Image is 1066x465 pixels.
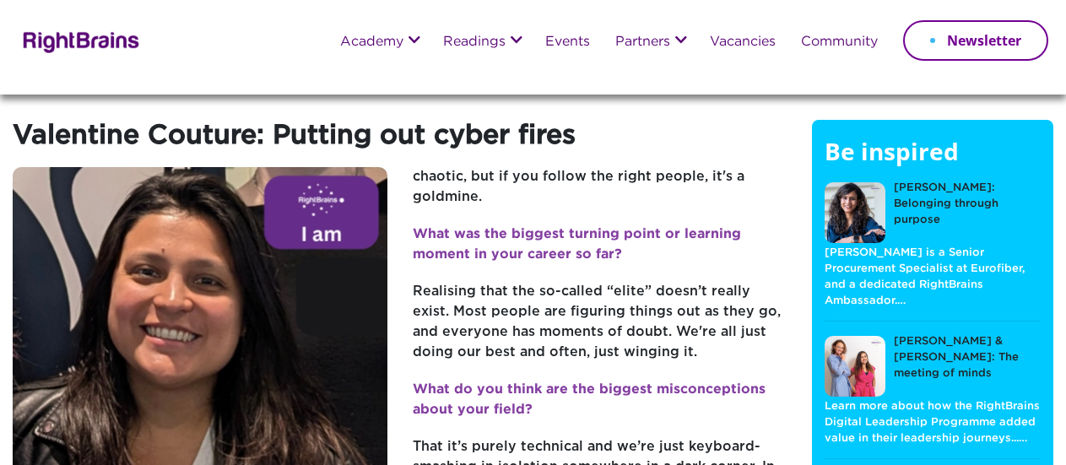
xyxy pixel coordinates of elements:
p: [PERSON_NAME] is a Senior Procurement Specialist at Eurofiber, and a dedicated RightBrains Ambass... [825,244,1041,310]
a: [PERSON_NAME]: Belonging through purpose [825,181,1041,244]
img: Rightbrains [18,29,140,53]
p: Realising that the so-called “elite” doesn’t really exist. Most people are figuring things out as... [413,282,787,380]
a: Newsletter [903,20,1048,61]
h5: Be inspired [825,137,1041,182]
a: Community [801,35,878,50]
a: Academy [340,35,403,50]
strong: What was the biggest turning point or learning moment in your career so far? [413,228,741,261]
a: [PERSON_NAME] & [PERSON_NAME]: The meeting of minds [825,334,1041,397]
a: Events [545,35,590,50]
a: Partners [615,35,670,50]
a: Vacancies [710,35,776,50]
h1: Valentine Couture: Putting out cyber fires [13,120,787,167]
p: Learn more about how the RightBrains Digital Leadership Programme added value in their leadership... [825,397,1041,447]
strong: What do you think are the biggest misconceptions about your field? [413,383,766,416]
a: Readings [443,35,506,50]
